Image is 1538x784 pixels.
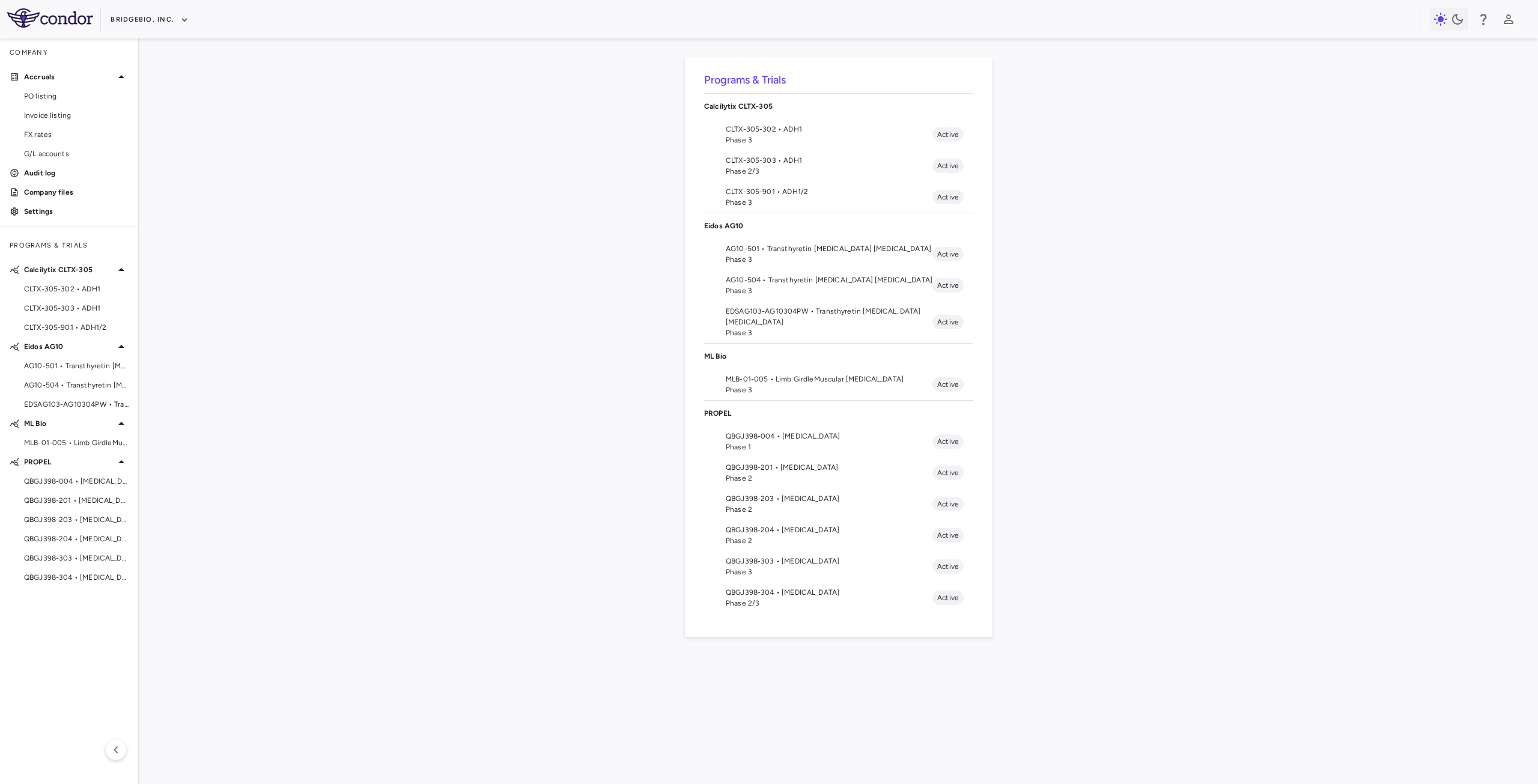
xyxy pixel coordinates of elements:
span: Phase 2/3 [726,166,932,177]
span: QBGJ398-303 • [MEDICAL_DATA] [726,556,932,567]
span: Phase 2 [726,535,932,546]
span: Active [932,280,964,291]
span: Active [932,160,964,171]
div: Calcilytix CLTX-305 [704,94,973,119]
p: Calcilytix CLTX-305 [24,264,114,275]
li: QBGJ398-304 • [MEDICAL_DATA]Phase 2/3Active [704,582,973,613]
span: PO listing [24,91,129,102]
span: QBGJ398-303 • [MEDICAL_DATA] [24,553,129,564]
span: Phase 3 [726,135,932,145]
span: Phase 1 [726,442,932,452]
p: ML Bio [704,351,973,362]
div: PROPEL [704,401,973,426]
li: CLTX-305-901 • ADH1/2Phase 3Active [704,181,973,213]
span: CLTX-305-901 • ADH1/2 [24,322,129,333]
p: Eidos AG10 [24,341,114,352]
li: AG10-501 • Transthyretin [MEDICAL_DATA] [MEDICAL_DATA]Phase 3Active [704,239,973,270]
p: ML Bio [24,418,114,429]
li: QBGJ398-204 • [MEDICAL_DATA]Phase 2Active [704,520,973,551]
li: CLTX-305-302 • ADH1Phase 3Active [704,119,973,150]
div: ML Bio [704,344,973,369]
span: Active [932,192,964,202]
li: EDSAG103-AG10304PW • Transthyretin [MEDICAL_DATA] [MEDICAL_DATA]Phase 3Active [704,301,973,343]
span: QBGJ398-203 • [MEDICAL_DATA] [726,493,932,504]
span: Phase 2 [726,504,932,515]
span: CLTX-305-302 • ADH1 [726,124,932,135]
span: Active [932,436,964,447]
span: Active [932,499,964,509]
li: CLTX-305-303 • ADH1Phase 2/3Active [704,150,973,181]
span: Phase 3 [726,254,932,265]
span: Active [932,592,964,603]
p: Calcilytix CLTX-305 [704,101,973,112]
span: Phase 3 [726,384,932,395]
button: BridgeBio, Inc. [111,10,189,29]
span: EDSAG103-AG10304PW • Transthyretin [MEDICAL_DATA] [MEDICAL_DATA] [24,399,129,410]
span: QBGJ398-203 • [MEDICAL_DATA] [24,514,129,525]
span: Active [932,467,964,478]
li: AG10-504 • Transthyretin [MEDICAL_DATA] [MEDICAL_DATA]Phase 3Active [704,270,973,301]
li: QBGJ398-004 • [MEDICAL_DATA]Phase 1Active [704,426,973,457]
span: Invoice listing [24,110,129,121]
p: Settings [24,206,129,217]
p: PROPEL [24,457,114,467]
li: MLB-01-005 • Limb GirdleMuscular [MEDICAL_DATA]Phase 3Active [704,369,973,400]
li: QBGJ398-303 • [MEDICAL_DATA]Phase 3Active [704,551,973,582]
span: Active [932,379,964,390]
span: CLTX-305-901 • ADH1/2 [726,186,932,197]
span: Active [932,249,964,260]
span: Phase 2 [726,473,932,484]
span: MLB-01-005 • Limb GirdleMuscular [MEDICAL_DATA] [726,374,932,384]
span: AG10-501 • Transthyretin [MEDICAL_DATA] [MEDICAL_DATA] [726,243,932,254]
span: QBGJ398-204 • [MEDICAL_DATA] [726,524,932,535]
p: Company files [24,187,129,198]
li: QBGJ398-203 • [MEDICAL_DATA]Phase 2Active [704,488,973,520]
span: CLTX-305-302 • ADH1 [24,284,129,294]
p: PROPEL [704,408,973,419]
span: QBGJ398-204 • [MEDICAL_DATA] [24,533,129,544]
span: Phase 3 [726,327,932,338]
img: logo-full-SnFGN8VE.png [7,8,93,28]
span: Active [932,561,964,572]
span: QBGJ398-304 • [MEDICAL_DATA] [24,572,129,583]
p: Audit log [24,168,129,178]
span: G/L accounts [24,148,129,159]
span: Phase 3 [726,567,932,577]
p: Eidos AG10 [704,220,973,231]
span: QBGJ398-201 • [MEDICAL_DATA] [726,462,932,473]
span: AG10-504 • Transthyretin [MEDICAL_DATA] [MEDICAL_DATA] [24,380,129,390]
span: Active [932,129,964,140]
span: Active [932,317,964,327]
p: Accruals [24,71,114,82]
span: MLB-01-005 • Limb GirdleMuscular [MEDICAL_DATA] [24,437,129,448]
span: Phase 3 [726,197,932,208]
span: QBGJ398-004 • [MEDICAL_DATA] [726,431,932,442]
span: CLTX-305-303 • ADH1 [726,155,932,166]
span: QBGJ398-004 • [MEDICAL_DATA] [24,476,129,487]
span: EDSAG103-AG10304PW • Transthyretin [MEDICAL_DATA] [MEDICAL_DATA] [726,306,932,327]
li: QBGJ398-201 • [MEDICAL_DATA]Phase 2Active [704,457,973,488]
h6: Programs & Trials [704,72,973,88]
span: Phase 3 [726,285,932,296]
div: Eidos AG10 [704,213,973,239]
span: QBGJ398-304 • [MEDICAL_DATA] [726,587,932,598]
span: CLTX-305-303 • ADH1 [24,303,129,314]
span: Phase 2/3 [726,598,932,609]
span: AG10-501 • Transthyretin [MEDICAL_DATA] [MEDICAL_DATA] [24,360,129,371]
span: AG10-504 • Transthyretin [MEDICAL_DATA] [MEDICAL_DATA] [726,275,932,285]
span: QBGJ398-201 • [MEDICAL_DATA] [24,495,129,506]
span: FX rates [24,129,129,140]
span: Active [932,530,964,541]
